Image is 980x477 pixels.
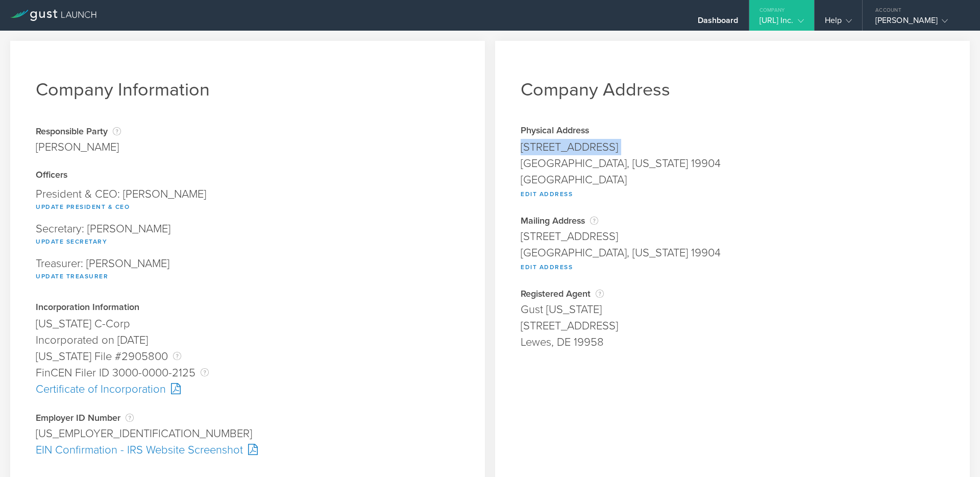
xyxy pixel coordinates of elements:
[36,413,459,423] div: Employer ID Number
[36,381,459,397] div: Certificate of Incorporation
[875,15,962,31] div: [PERSON_NAME]
[36,425,459,442] div: [US_EMPLOYER_IDENTIFICATION_NUMBER]
[36,253,459,288] div: Treasurer: [PERSON_NAME]
[698,15,739,31] div: Dashboard
[36,201,130,213] button: Update President & CEO
[36,183,459,218] div: President & CEO: [PERSON_NAME]
[36,171,459,181] div: Officers
[36,348,459,365] div: [US_STATE] File #2905800
[521,79,944,101] h1: Company Address
[36,218,459,253] div: Secretary: [PERSON_NAME]
[521,188,573,200] button: Edit Address
[521,228,944,245] div: [STREET_ADDRESS]
[521,245,944,261] div: [GEOGRAPHIC_DATA], [US_STATE] 19904
[36,303,459,313] div: Incorporation Information
[521,216,944,226] div: Mailing Address
[521,126,944,136] div: Physical Address
[36,126,121,136] div: Responsible Party
[521,155,944,172] div: [GEOGRAPHIC_DATA], [US_STATE] 19904
[36,332,459,348] div: Incorporated on [DATE]
[36,365,459,381] div: FinCEN Filer ID 3000-0000-2125
[521,261,573,273] button: Edit Address
[36,442,459,458] div: EIN Confirmation - IRS Website Screenshot
[825,15,852,31] div: Help
[521,334,944,350] div: Lewes, DE 19958
[759,15,804,31] div: [URL] Inc.
[521,139,944,155] div: [STREET_ADDRESS]
[521,172,944,188] div: [GEOGRAPHIC_DATA]
[521,289,944,299] div: Registered Agent
[36,270,108,282] button: Update Treasurer
[521,301,944,318] div: Gust [US_STATE]
[36,79,459,101] h1: Company Information
[36,316,459,332] div: [US_STATE] C-Corp
[36,139,121,155] div: [PERSON_NAME]
[521,318,944,334] div: [STREET_ADDRESS]
[36,235,107,248] button: Update Secretary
